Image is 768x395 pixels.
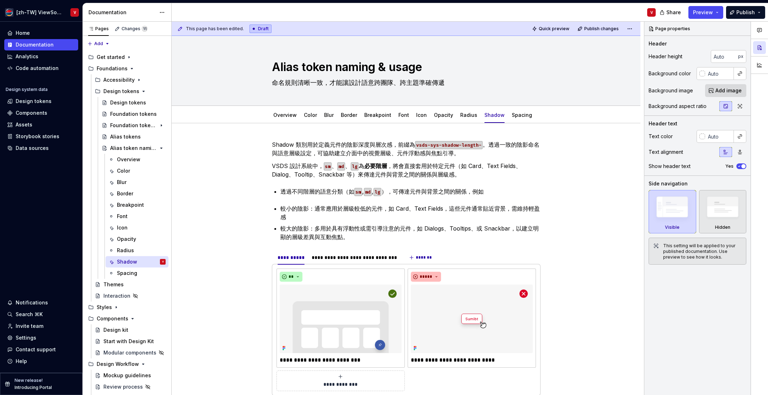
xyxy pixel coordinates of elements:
[649,180,688,187] div: Side navigation
[396,107,412,122] div: Font
[117,224,128,231] div: Icon
[530,24,573,34] button: Quick preview
[106,165,168,177] a: Color
[16,299,48,306] div: Notifications
[103,338,154,345] div: Start with Design Kit
[110,133,141,140] div: Alias tokens
[106,233,168,245] a: Opacity
[16,133,59,140] div: Storybook stories
[584,26,619,32] span: Publish changes
[16,358,27,365] div: Help
[4,39,78,50] a: Documentation
[280,285,402,353] img: 4d531209-ba38-47d9-bc6d-5fbbc48db276.png
[4,332,78,343] a: Settings
[110,110,157,118] div: Foundation tokens
[99,120,168,131] a: Foundation tokens index
[270,77,539,88] textarea: 命名規則清晰一致，才能讓設計語意跨團隊、跨主題準確傳遞
[4,96,78,107] a: Design tokens
[85,52,168,63] div: Get started
[699,190,747,233] div: Hidden
[16,121,32,128] div: Assets
[106,188,168,199] a: Border
[94,41,103,47] span: Add
[85,313,168,324] div: Components
[88,26,109,32] div: Pages
[92,324,168,336] a: Design kit
[1,5,81,20] button: [zh-TW] ViewSonic Design SystemV
[304,112,317,118] a: Color
[16,109,47,117] div: Components
[725,163,734,169] label: Yes
[142,26,147,32] span: 11
[97,315,128,322] div: Components
[512,112,532,118] a: Spacing
[539,26,569,32] span: Quick preview
[110,122,157,129] div: Foundation tokens index
[272,140,541,157] p: Shadow 類別用於定義元件的陰影深度與層次感，前綴為 。透過一致的陰影命名與語意層級設定，可協助建立介面中的視覺層級、元件浮動感與焦點引導。
[364,112,391,118] a: Breakpoint
[16,145,49,152] div: Data sources
[103,349,156,356] div: Modular components
[649,53,682,60] div: Header height
[117,167,130,174] div: Color
[416,112,427,118] a: Icon
[103,88,139,95] div: Design tokens
[85,358,168,370] div: Design Workflow
[415,141,483,149] code: vsds-sys-shadow-length-
[270,107,300,122] div: Overview
[413,107,430,122] div: Icon
[321,107,337,122] div: Blur
[364,188,372,196] code: md
[106,222,168,233] a: Icon
[106,211,168,222] a: Font
[649,87,693,94] div: Background image
[361,107,394,122] div: Breakpoint
[4,297,78,308] button: Notifications
[103,372,151,379] div: Mockup guidelines
[110,99,146,106] div: Design tokens
[103,326,128,334] div: Design kit
[85,39,112,49] button: Add
[663,243,742,260] div: This setting will be applied to your published documentation. Use preview to see how it looks.
[117,156,140,163] div: Overview
[411,285,533,353] img: c5504392-3e11-4efa-81d1-1b47d3a88b2f.png
[4,142,78,154] a: Data sources
[726,6,765,19] button: Publish
[354,188,362,196] code: sm
[280,204,541,221] p: 較小的陰影：通常應用於層級較低的元件，如 Card、Text Fields，這些元件通常貼近背景，需維持輕盈感
[351,162,359,171] code: lg
[92,370,168,381] a: Mockup guidelines
[276,269,536,391] section-item: Do & Don't
[374,188,381,196] code: lg
[103,281,124,288] div: Themes
[4,309,78,320] button: Search ⌘K
[92,336,168,347] a: Start with Design Kit
[16,311,43,318] div: Search ⌘K
[16,29,30,37] div: Home
[97,54,125,61] div: Get started
[337,162,345,171] code: md
[97,65,128,72] div: Foundations
[649,120,677,127] div: Header text
[106,256,168,267] a: ShadowV
[4,344,78,355] button: Contact support
[656,6,686,19] button: Share
[705,130,734,143] input: Auto
[736,9,755,16] span: Publish
[117,236,136,243] div: Opacity
[15,385,52,390] p: Introducing Portal
[4,320,78,332] a: Invite team
[92,347,168,358] a: Modular components
[4,356,78,367] button: Help
[16,346,56,353] div: Contact support
[99,108,168,120] a: Foundation tokens
[484,112,505,118] a: Shadow
[92,290,168,302] a: Interaction
[92,86,168,97] div: Design tokens
[4,131,78,142] a: Storybook stories
[738,54,743,59] p: px
[85,302,168,313] div: Styles
[117,201,144,209] div: Breakpoint
[705,84,746,97] button: Add image
[92,381,168,393] a: Review process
